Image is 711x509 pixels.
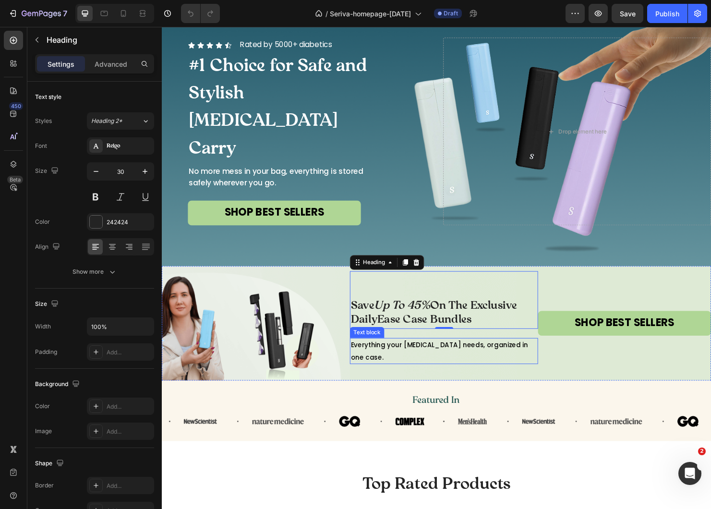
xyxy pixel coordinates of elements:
[678,462,701,485] iframe: Intercom live chat
[433,303,538,318] strong: SHOP BEST SELLERS
[35,241,62,254] div: Align
[210,472,366,492] span: Top Rated Products
[444,9,458,18] span: Draft
[95,59,127,69] p: Advanced
[72,267,117,277] div: Show more
[4,4,72,23] button: 7
[87,318,154,335] input: Auto
[91,117,122,125] span: Heading 2*
[35,427,52,436] div: Image
[198,287,373,315] span: Save On The Exclusive DailyEase Case Bundles
[35,298,60,311] div: Size
[47,34,150,46] p: Heading
[48,59,74,69] p: Settings
[395,298,576,324] button: <p><span style="color:#000000;font-size:23px;"><strong>SHOP BEST SELLERS</strong></span></p>
[209,243,236,252] div: Heading
[35,348,57,356] div: Padding
[107,482,152,490] div: Add...
[647,4,687,23] button: Publish
[35,263,154,280] button: Show more
[35,93,61,101] div: Text style
[330,9,411,19] span: Seriva-homepage-[DATE]
[325,9,328,19] span: /
[655,9,679,19] div: Publish
[35,218,50,226] div: Color
[620,10,636,18] span: Save
[63,8,67,19] p: 7
[35,165,60,178] div: Size
[198,329,384,351] span: Everything your [MEDICAL_DATA] needs, organized in one case.
[162,27,711,509] iframe: Design area
[35,481,54,490] div: Border
[107,427,152,436] div: Add...
[223,287,281,301] strong: Up To 45%
[35,117,52,125] div: Styles
[35,457,66,470] div: Shape
[87,112,154,130] button: Heading 2*
[9,102,23,110] div: 450
[612,4,643,23] button: Save
[35,322,51,331] div: Width
[107,142,152,151] div: Reigo
[7,176,23,183] div: Beta
[199,316,231,325] div: Text block
[35,142,47,150] div: Font
[107,218,152,227] div: 242424
[107,402,152,411] div: Add...
[698,448,706,455] span: 2
[35,402,50,411] div: Color
[107,348,152,357] div: Add...
[35,378,82,391] div: Background
[181,4,220,23] div: Undo/Redo
[416,106,467,114] div: Drop element here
